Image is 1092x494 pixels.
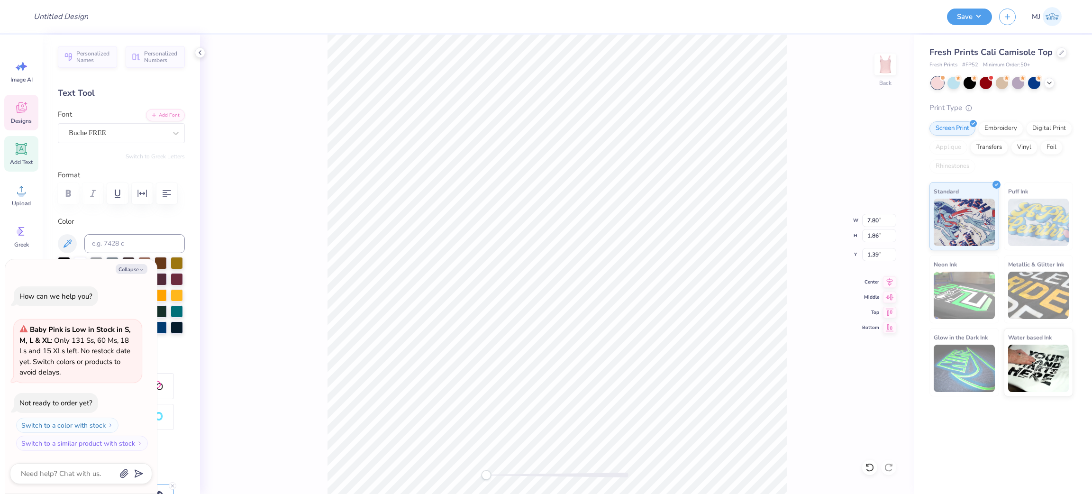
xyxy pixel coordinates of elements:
span: Personalized Numbers [144,50,179,64]
span: # FP52 [962,61,978,69]
div: Foil [1040,140,1063,155]
span: : Only 131 Ss, 60 Ms, 18 Ls and 15 XLs left. No restock date yet. Switch colors or products to av... [19,325,131,377]
span: Glow in the Dark Ink [934,332,988,342]
span: Upload [12,200,31,207]
img: Water based Ink [1008,345,1069,392]
span: Middle [862,293,879,301]
span: Add Text [10,158,33,166]
label: Color [58,216,185,227]
img: Metallic & Glitter Ink [1008,272,1069,319]
button: Switch to a similar product with stock [16,436,148,451]
img: Switch to a color with stock [108,422,113,428]
input: Untitled Design [26,7,96,26]
img: Neon Ink [934,272,995,319]
span: Puff Ink [1008,186,1028,196]
span: Center [862,278,879,286]
button: Switch to a color with stock [16,418,118,433]
span: Image AI [10,76,33,83]
button: Add Font [146,109,185,121]
div: Rhinestones [929,159,975,174]
img: Back [876,55,895,74]
strong: Baby Pink is Low in Stock in S, M, L & XL [19,325,131,345]
span: MJ [1032,11,1040,22]
img: Glow in the Dark Ink [934,345,995,392]
div: Screen Print [929,121,975,136]
button: Personalized Names [58,46,117,68]
span: Designs [11,117,32,125]
button: Collapse [116,264,147,274]
span: Metallic & Glitter Ink [1008,259,1064,269]
span: Minimum Order: 50 + [983,61,1030,69]
div: Digital Print [1026,121,1072,136]
span: Top [862,309,879,316]
input: e.g. 7428 c [84,234,185,253]
div: Transfers [970,140,1008,155]
img: Mark Joshua Mullasgo [1043,7,1062,26]
a: MJ [1028,7,1066,26]
span: Personalized Names [76,50,111,64]
span: Bottom [862,324,879,331]
img: Switch to a similar product with stock [137,440,143,446]
div: Embroidery [978,121,1023,136]
label: Font [58,109,72,120]
span: Greek [14,241,29,248]
button: Personalized Numbers [126,46,185,68]
button: Switch to Greek Letters [126,153,185,160]
span: Water based Ink [1008,332,1052,342]
button: Save [947,9,992,25]
span: Standard [934,186,959,196]
div: Text Tool [58,87,185,100]
span: Fresh Prints [929,61,957,69]
div: Back [879,79,892,87]
span: Fresh Prints Cali Camisole Top [929,46,1053,58]
img: Puff Ink [1008,199,1069,246]
span: Neon Ink [934,259,957,269]
img: Standard [934,199,995,246]
label: Format [58,170,185,181]
div: Applique [929,140,967,155]
div: Vinyl [1011,140,1037,155]
div: How can we help you? [19,292,92,301]
div: Accessibility label [482,470,491,480]
div: Print Type [929,102,1073,113]
div: Not ready to order yet? [19,398,92,408]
